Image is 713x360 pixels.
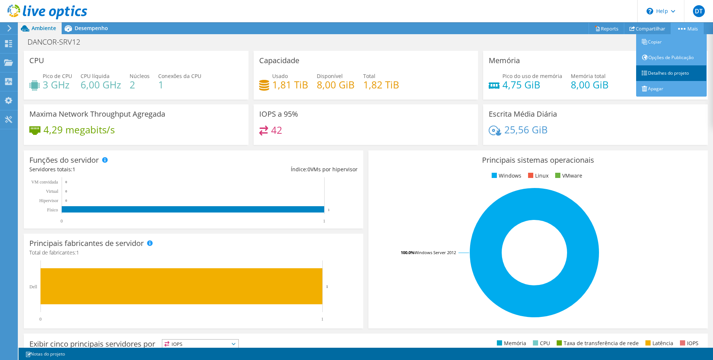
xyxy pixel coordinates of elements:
[589,23,624,34] a: Reports
[502,81,562,89] h4: 4,75 GiB
[130,72,150,80] span: Núcleos
[271,126,282,134] h4: 42
[29,239,144,247] h3: Principais fabricantes de servidor
[272,81,308,89] h4: 1,81 TiB
[20,349,70,359] a: Notas do projeto
[81,81,121,89] h4: 6,00 GHz
[158,81,201,89] h4: 1
[489,110,557,118] h3: Escrita Média Diária
[29,56,44,65] h3: CPU
[29,284,37,289] text: Dell
[46,189,59,194] text: Virtual
[76,249,79,256] span: 1
[553,172,582,180] li: VMware
[43,72,72,80] span: Pico de CPU
[504,126,548,134] h4: 25,56 GiB
[162,340,238,348] span: IOPS
[571,72,606,80] span: Memória total
[363,81,399,89] h4: 1,82 TiB
[328,208,330,212] text: 1
[32,25,56,32] span: Ambiente
[323,218,325,224] text: 1
[644,339,673,347] li: Latência
[75,25,108,32] span: Desempenho
[39,198,58,203] text: Hipervisor
[193,165,358,173] div: Índice: VMs por hipervisor
[72,166,75,173] span: 1
[636,81,707,97] a: Apagar
[636,65,707,81] a: Detalhes do projeto
[374,156,702,164] h3: Principais sistemas operacionais
[29,156,99,164] h3: Funções do servidor
[65,189,67,193] text: 0
[414,250,456,255] tspan: Windows Server 2012
[321,317,323,322] text: 1
[624,23,671,34] a: Compartilhar
[259,56,299,65] h3: Capacidade
[526,172,548,180] li: Linux
[495,339,526,347] li: Memória
[490,172,521,180] li: Windows
[65,180,67,184] text: 0
[29,165,193,173] div: Servidores totais:
[555,339,639,347] li: Taxa de transferência de rede
[272,72,288,80] span: Usado
[259,110,298,118] h3: IOPS a 95%
[61,218,63,224] text: 0
[39,317,42,322] text: 0
[317,81,355,89] h4: 8,00 GiB
[29,110,165,118] h3: Maxima Network Throughput Agregada
[43,126,115,134] h4: 4,29 megabits/s
[29,249,358,257] h4: Total de fabricantes:
[47,207,58,213] tspan: Físico
[31,179,58,185] text: VM convidada
[363,72,375,80] span: Total
[81,72,110,80] span: CPU líquida
[647,8,653,14] svg: \n
[671,23,704,34] a: Mais
[502,72,562,80] span: Pico do uso de memória
[489,56,520,65] h3: Memória
[531,339,550,347] li: CPU
[158,72,201,80] span: Conexões da CPU
[678,339,699,347] li: IOPS
[326,284,328,289] text: 1
[636,34,707,50] a: Copiar
[43,81,72,89] h4: 3 GHz
[317,72,343,80] span: Disponível
[65,199,67,202] text: 0
[693,5,705,17] span: DT
[401,250,414,255] tspan: 100.0%
[307,166,310,173] span: 0
[24,38,92,46] h1: DANCOR-SRV12
[636,50,707,65] a: Opções de Publicação
[571,81,609,89] h4: 8,00 GiB
[130,81,150,89] h4: 2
